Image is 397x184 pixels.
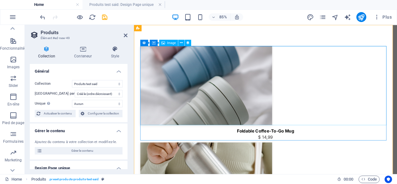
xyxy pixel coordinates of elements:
[218,13,228,21] h6: 85%
[348,177,349,182] span: :
[35,147,123,155] button: Gérer le contenu
[31,176,104,183] nav: breadcrumb
[5,176,22,183] a: Cliquez pour annuler la sélection. Double-cliquez pour ouvrir Pages.
[7,65,20,70] p: Images
[344,14,351,21] i: AI Writer
[307,13,314,21] button: design
[101,13,108,21] button: save
[89,14,96,21] i: Actualiser la page
[359,176,380,183] button: Code
[101,177,104,181] i: Cet élément est une présélection personnalisable.
[30,123,127,135] h4: Gérer le contenu
[66,46,103,59] h4: Conteneur
[30,46,66,59] h4: Collection
[35,140,123,145] div: Ajoutez du contenu à votre collection et modifiez-le.
[88,13,96,21] button: reload
[35,80,72,88] label: Collection
[307,14,314,21] i: Design (Ctrl+Alt+Y)
[2,120,24,125] p: Pied de page
[42,110,74,117] span: Actualiser le contenu
[358,14,365,21] i: Publier
[30,64,127,75] h4: Général
[234,14,240,20] i: Lors du redimensionnement, ajuster automatiquement le niveau de zoom en fonction de l'appareil sé...
[337,176,354,183] h6: Durée de la session
[76,13,83,21] button: Cliquez ici pour quitter le mode Aperçu et poursuivre l'édition.
[361,176,377,183] span: Code
[344,13,351,21] button: text_generator
[41,35,115,41] h3: Élément #ed-new-49
[35,100,72,107] label: Unique
[385,176,392,183] button: Usercentrics
[167,41,176,44] span: Image
[44,147,121,155] span: Gérer le contenu
[39,13,46,21] button: undo
[371,12,394,22] button: Plus
[35,110,76,117] button: Actualiser le contenu
[49,176,99,183] span: . preset-products-produits-test-said
[7,102,19,107] p: En-tête
[209,13,231,21] button: 85%
[103,46,127,59] h4: Style
[39,14,46,21] i: Annuler : Insérer les assets de la présélection (Ctrl+Z)
[41,30,127,35] h2: Produits
[35,90,75,97] label: [GEOGRAPHIC_DATA] par
[3,139,24,144] p: Formulaires
[356,12,366,22] button: publish
[5,158,22,163] p: Marketing
[79,110,123,117] button: Configurer la collection
[101,14,108,21] i: Enregistrer (Ctrl+S)
[83,1,165,8] h4: Produits test said: Design Page unique
[374,14,392,20] span: Plus
[31,176,47,183] span: Cliquez pour sélectionner. Double-cliquez pour modifier.
[86,110,121,117] span: Configurer la collection
[319,14,326,21] i: Pages (Ctrl+Alt+S)
[30,161,127,172] h4: Design Page unique
[9,83,18,88] p: Slider
[332,14,339,21] i: Navigateur
[344,176,353,183] span: 00 00
[319,13,327,21] button: pages
[332,13,339,21] button: navigator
